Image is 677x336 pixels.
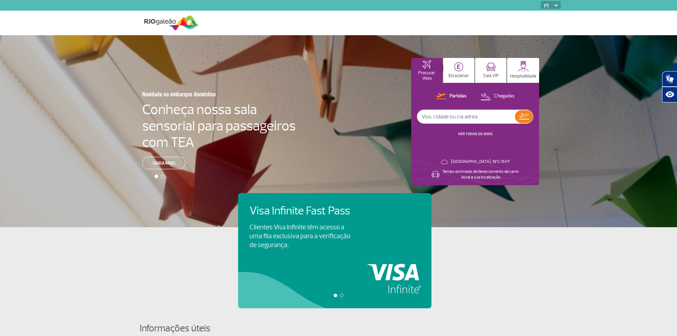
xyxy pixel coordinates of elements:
h4: Visa Infinite Fast Pass [249,204,362,218]
img: vipRoom.svg [486,63,496,71]
a: VER TODOS OS VOOS [458,132,493,136]
p: Chegadas [494,93,515,100]
p: Sala VIP [483,73,499,79]
p: Hospitalidade [510,74,536,79]
button: Sala VIP [475,58,506,83]
p: Clientes Visa Infinite têm acesso a uma fila exclusiva para a verificação de segurança. [249,223,350,250]
button: Procurar Voos [411,58,442,83]
img: hospitality.svg [518,61,529,72]
p: Tempo estimado de deslocamento de carro: Ative a sua localização [442,169,519,180]
img: airplaneHomeActive.svg [423,60,431,69]
button: VER TODOS OS VOOS [456,131,495,137]
p: [GEOGRAPHIC_DATA]: 18°C/64°F [451,159,510,165]
p: Partidas [450,93,467,100]
button: Abrir tradutor de língua de sinais. [662,71,677,87]
p: Procurar Voos [415,70,439,81]
input: Voo, cidade ou cia aérea [417,110,515,123]
button: Partidas [434,92,469,101]
p: Estacionar [448,73,469,79]
div: Plugin de acessibilidade da Hand Talk. [662,71,677,102]
button: Hospitalidade [507,58,539,83]
button: Estacionar [443,58,474,83]
button: Chegadas [478,92,517,101]
h4: Informações úteis [140,322,538,335]
button: Abrir recursos assistivos. [662,87,677,102]
h4: Conheça nossa sala sensorial para passageiros com TEA [142,101,296,150]
img: carParkingHome.svg [454,62,463,71]
h3: Novidade no embarque doméstico [142,86,261,101]
a: Saiba mais [142,157,186,169]
a: Visa Infinite Fast PassClientes Visa Infinite têm acesso a uma fila exclusiva para a verificação ... [249,204,420,250]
